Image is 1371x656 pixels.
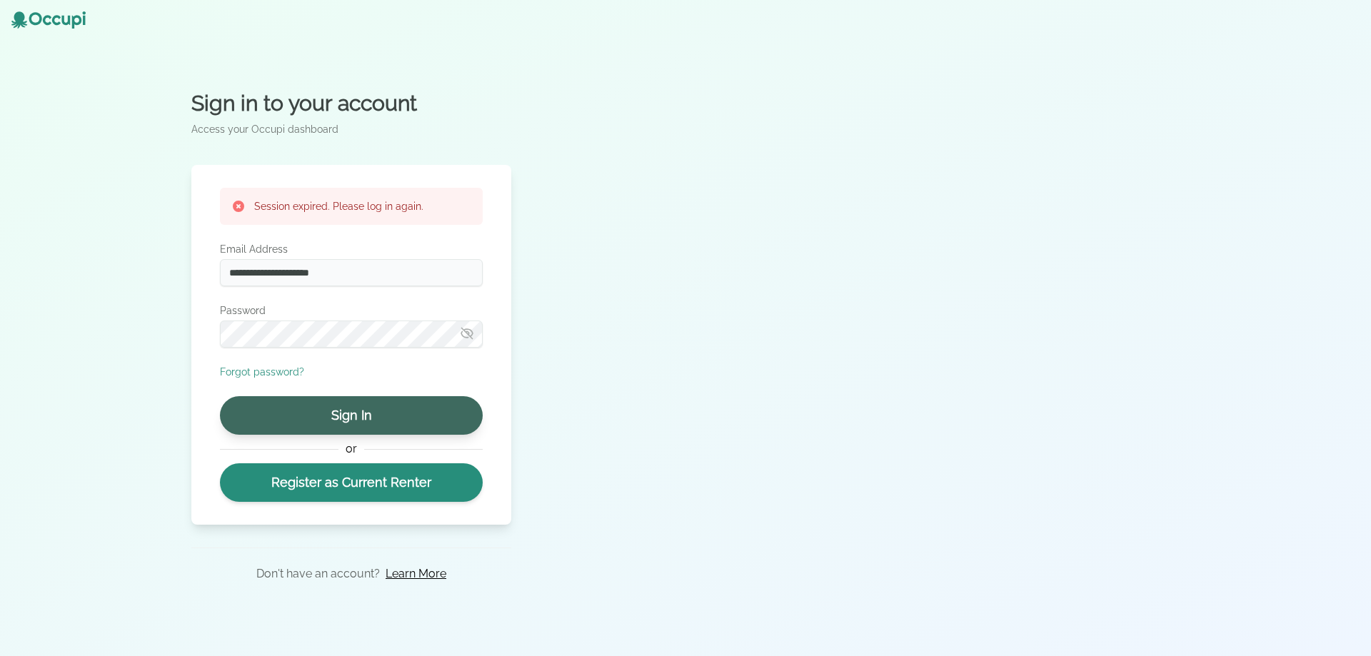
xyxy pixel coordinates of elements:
[256,565,380,582] p: Don't have an account?
[220,396,483,435] button: Sign In
[220,242,483,256] label: Email Address
[386,565,446,582] a: Learn More
[191,122,511,136] p: Access your Occupi dashboard
[220,463,483,502] a: Register as Current Renter
[220,365,304,379] button: Forgot password?
[254,199,423,213] h3: Session expired. Please log in again.
[220,303,483,318] label: Password
[338,440,363,458] span: or
[191,91,511,116] h2: Sign in to your account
